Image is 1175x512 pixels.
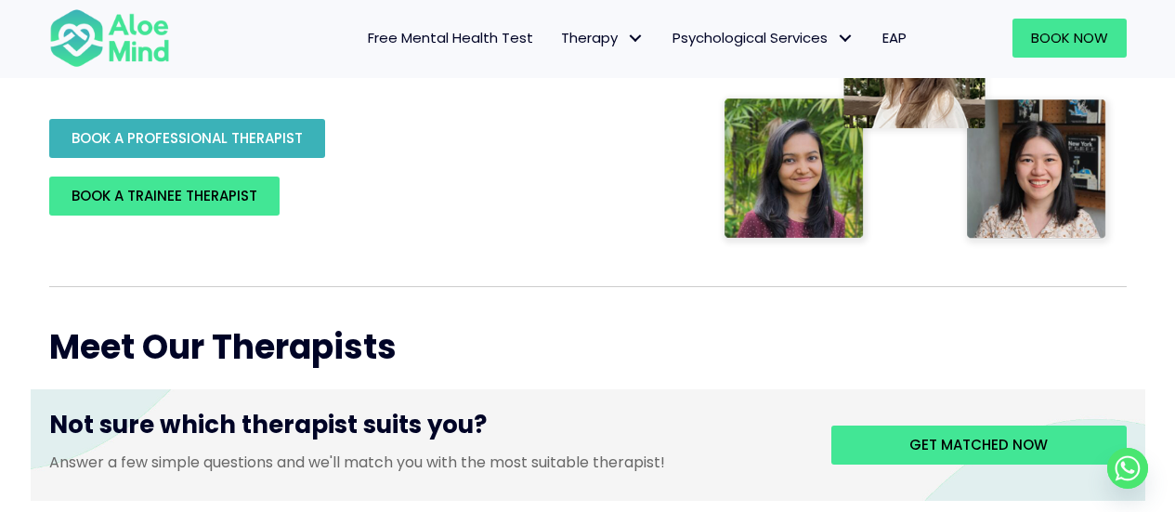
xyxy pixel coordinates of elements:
span: Free Mental Health Test [368,28,533,47]
a: EAP [868,19,920,58]
a: BOOK A TRAINEE THERAPIST [49,177,280,216]
span: Meet Our Therapists [49,323,397,371]
span: BOOK A PROFESSIONAL THERAPIST [72,128,303,148]
img: Aloe mind Logo [49,7,170,69]
span: EAP [882,28,907,47]
h3: Not sure which therapist suits you? [49,408,803,451]
span: Get matched now [909,435,1048,454]
span: BOOK A TRAINEE THERAPIST [72,186,257,205]
span: Therapy [561,28,645,47]
a: Get matched now [831,426,1127,465]
span: Psychological Services [672,28,855,47]
p: Answer a few simple questions and we'll match you with the most suitable therapist! [49,452,803,473]
a: Whatsapp [1107,448,1148,489]
a: Psychological ServicesPsychological Services: submenu [659,19,868,58]
span: Psychological Services: submenu [832,25,859,52]
a: TherapyTherapy: submenu [547,19,659,58]
span: Book Now [1031,28,1108,47]
a: BOOK A PROFESSIONAL THERAPIST [49,119,325,158]
span: Therapy: submenu [622,25,649,52]
a: Book Now [1012,19,1127,58]
nav: Menu [194,19,920,58]
a: Free Mental Health Test [354,19,547,58]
